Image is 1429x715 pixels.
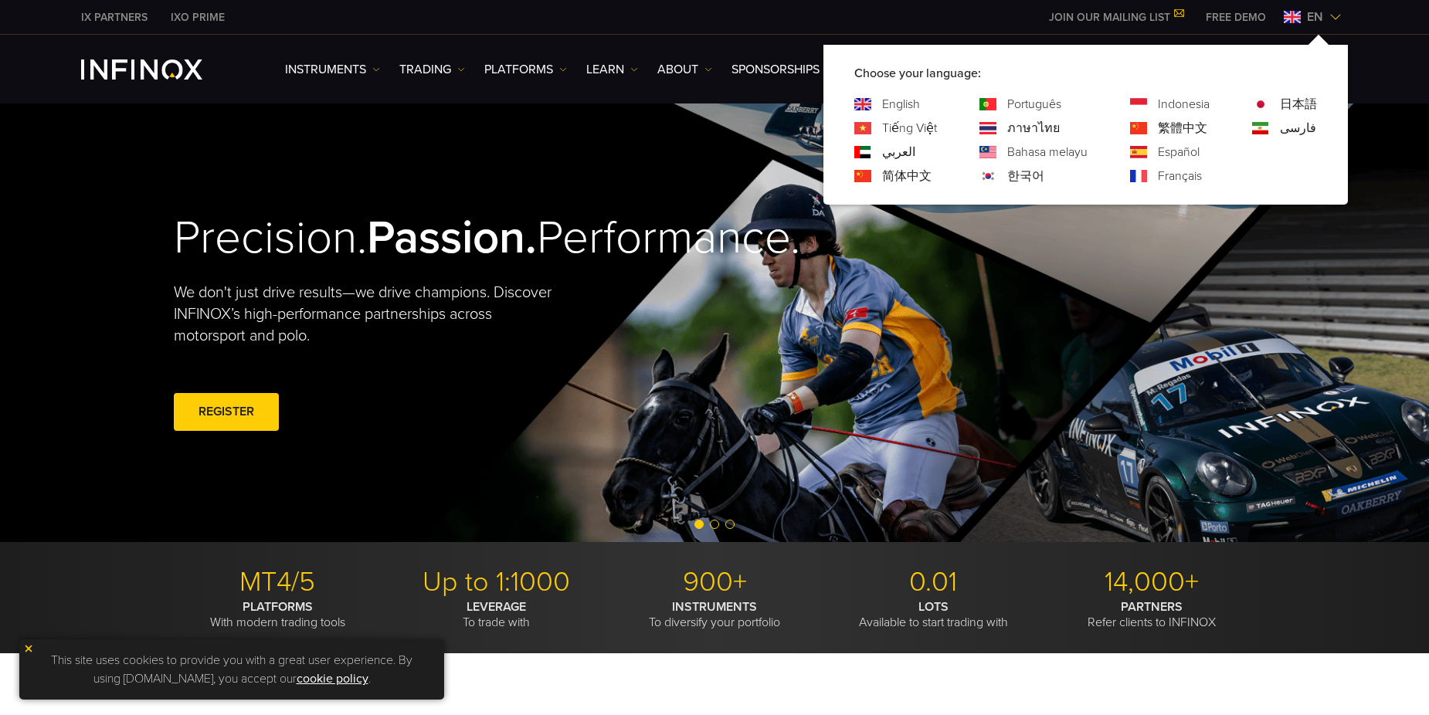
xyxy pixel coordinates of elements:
a: Language [882,95,920,114]
strong: Passion. [367,210,537,266]
p: Available to start trading with [830,599,1037,630]
a: Language [882,143,915,161]
a: INFINOX MENU [1194,9,1278,25]
a: JOIN OUR MAILING LIST [1037,11,1194,24]
a: cookie policy [297,671,368,686]
a: Language [1280,95,1317,114]
a: Language [1158,95,1210,114]
a: REGISTER [174,393,279,431]
a: Language [1158,143,1200,161]
p: With modern trading tools [174,599,381,630]
a: INFINOX [159,9,236,25]
a: INFINOX [70,9,159,25]
a: Language [1007,167,1044,185]
span: Go to slide 3 [725,520,735,529]
a: Language [1158,167,1202,185]
span: Go to slide 1 [694,520,704,529]
p: To diversify your portfolio [611,599,818,630]
p: 14,000+ [1048,565,1255,599]
p: To trade with [392,599,599,630]
p: Choose your language: [854,64,1317,83]
p: This site uses cookies to provide you with a great user experience. By using [DOMAIN_NAME], you a... [27,647,436,692]
a: Language [882,119,937,137]
p: Refer clients to INFINOX [1048,599,1255,630]
a: PLATFORMS [484,60,567,79]
p: 0.01 [830,565,1037,599]
a: Instruments [285,60,380,79]
strong: LEVERAGE [467,599,526,615]
strong: INSTRUMENTS [672,599,757,615]
a: Language [1007,143,1088,161]
strong: LOTS [918,599,949,615]
a: Language [1158,119,1207,137]
a: Language [1007,119,1060,137]
a: ABOUT [657,60,712,79]
strong: PLATFORMS [243,599,313,615]
strong: PARTNERS [1121,599,1183,615]
span: en [1301,8,1329,26]
p: MT4/5 [174,565,381,599]
a: TRADING [399,60,465,79]
span: Go to slide 2 [710,520,719,529]
img: yellow close icon [23,643,34,654]
p: We don't just drive results—we drive champions. Discover INFINOX’s high-performance partnerships ... [174,282,563,347]
a: SPONSORSHIPS [731,60,820,79]
a: Language [1007,95,1061,114]
p: Up to 1:1000 [392,565,599,599]
a: Language [882,167,932,185]
h2: Precision. Performance. [174,210,660,266]
p: 900+ [611,565,818,599]
a: Learn [586,60,638,79]
a: Language [1280,119,1316,137]
a: INFINOX Logo [81,59,239,80]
